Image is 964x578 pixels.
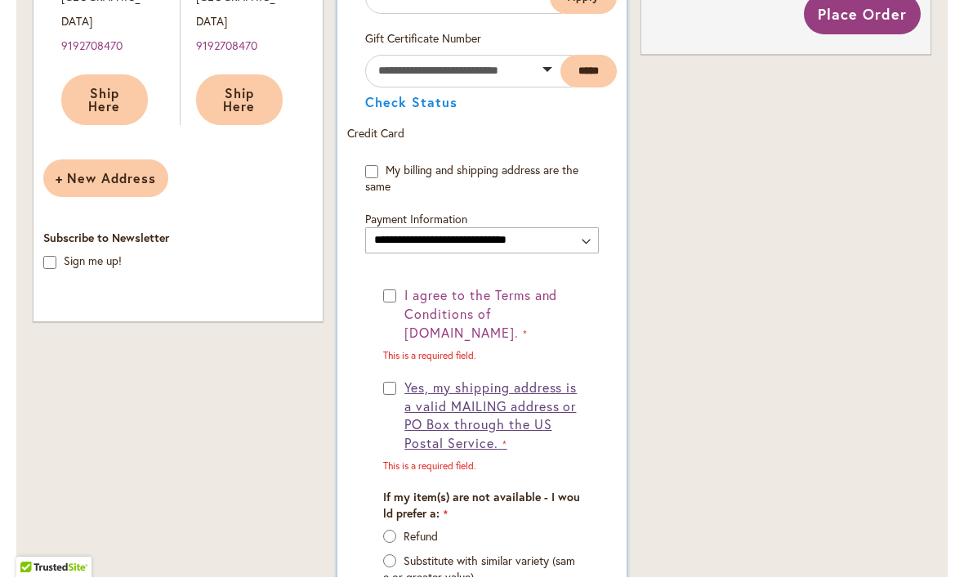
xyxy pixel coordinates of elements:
[223,85,255,115] span: Ship Here
[61,75,148,126] button: Ship Here
[64,253,122,269] label: Sign me up!
[404,287,557,342] span: I agree to the Terms and Conditions of [DOMAIN_NAME].
[61,38,123,54] a: 9192708470
[818,5,907,25] span: Place Order
[365,96,457,110] button: Check Status
[347,126,404,141] span: Credit Card
[12,520,58,566] iframe: Launch Accessibility Center
[56,170,156,187] span: New Address
[383,349,581,363] div: This is a required field.
[88,85,120,115] span: Ship Here
[43,160,168,198] button: New Address
[365,163,578,195] span: My billing and shipping address are the same
[196,38,257,54] a: 9192708470
[383,490,580,522] span: If my item(s) are not available - I would prefer a:
[404,529,438,544] label: Refund
[365,212,467,227] span: Payment Information
[365,31,481,47] span: Gift Certificate Number
[196,75,283,126] button: Ship Here
[404,379,577,453] span: Yes, my shipping address is a valid MAILING address or PO Box through the US Postal Service.
[383,459,581,473] div: This is a required field.
[43,231,169,246] span: Subscribe to Newsletter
